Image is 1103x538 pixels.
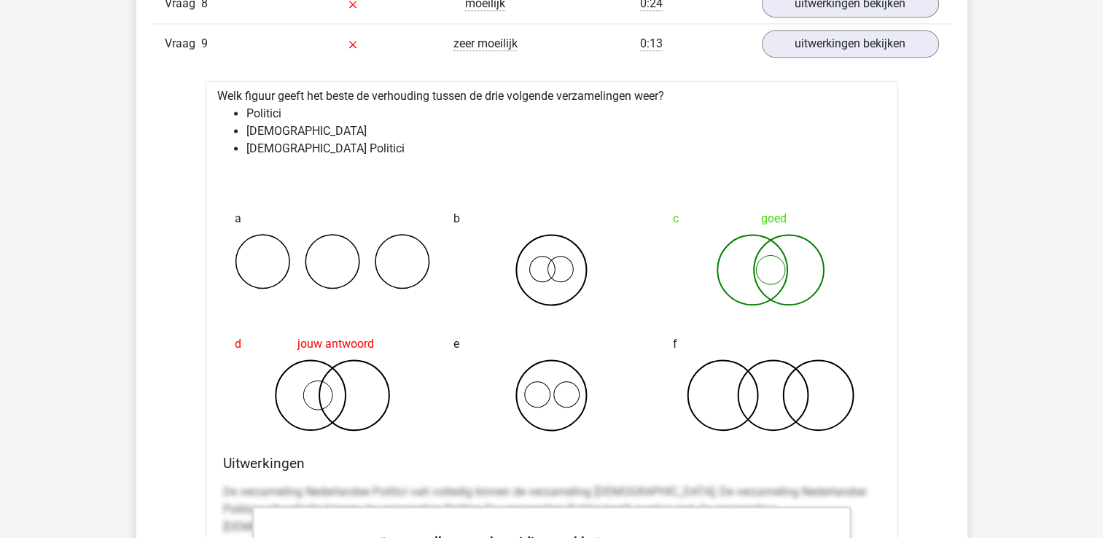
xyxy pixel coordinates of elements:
li: [DEMOGRAPHIC_DATA] Politici [246,140,886,157]
span: a [235,204,241,233]
span: Vraag [165,35,201,52]
span: 0:13 [640,36,663,51]
span: d [235,330,241,359]
li: Politici [246,105,886,122]
span: c [673,204,679,233]
span: f [673,330,677,359]
div: goed [673,204,869,233]
h4: Uitwerkingen [223,455,881,472]
li: [DEMOGRAPHIC_DATA] [246,122,886,140]
a: uitwerkingen bekijken [762,30,939,58]
span: e [453,330,459,359]
p: De verzameling Nederlandse Politici valt volledig binnen de verzameling [DEMOGRAPHIC_DATA]; De ve... [223,483,881,536]
span: 9 [201,36,208,50]
span: zeer moeilijk [453,36,518,51]
div: jouw antwoord [235,330,431,359]
span: b [453,204,460,233]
